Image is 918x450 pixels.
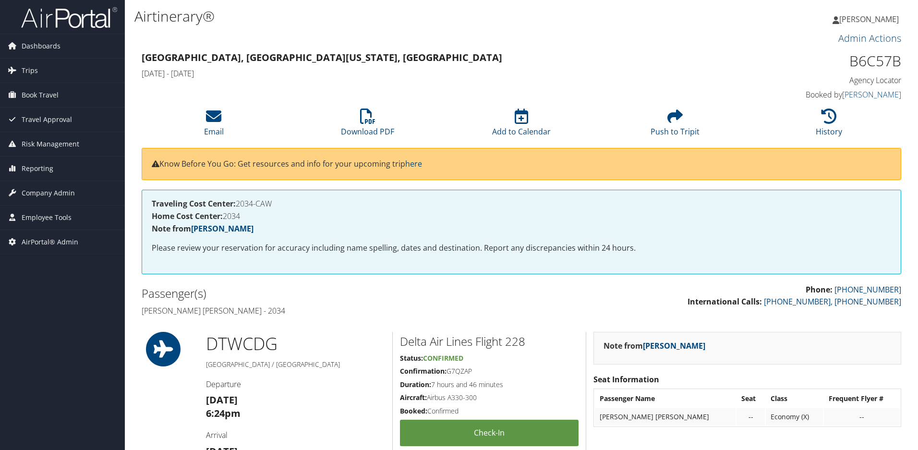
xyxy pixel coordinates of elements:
span: Trips [22,59,38,83]
a: Download PDF [341,114,394,137]
span: Reporting [22,157,53,181]
h5: Confirmed [400,406,579,416]
th: Passenger Name [595,390,736,407]
strong: Seat Information [593,374,659,385]
span: Risk Management [22,132,79,156]
span: AirPortal® Admin [22,230,78,254]
h5: 7 hours and 46 minutes [400,380,579,389]
a: [PHONE_NUMBER], [PHONE_NUMBER] [764,296,901,307]
h4: 2034-CAW [152,200,891,207]
a: History [816,114,842,137]
strong: Confirmation: [400,366,447,376]
h2: Delta Air Lines Flight 228 [400,333,579,350]
strong: Booked: [400,406,427,415]
a: [PHONE_NUMBER] [834,284,901,295]
a: [PERSON_NAME] [833,5,908,34]
a: [PERSON_NAME] [191,223,254,234]
img: airportal-logo.png [21,6,117,29]
h2: Passenger(s) [142,285,514,302]
strong: Note from [152,223,254,234]
strong: 6:24pm [206,407,241,420]
a: [PERSON_NAME] [842,89,901,100]
h4: Arrival [206,430,385,440]
h4: [PERSON_NAME] [PERSON_NAME] - 2034 [142,305,514,316]
strong: Note from [604,341,705,351]
h4: Departure [206,379,385,389]
div: -- [829,413,895,421]
strong: Status: [400,353,423,363]
p: Please review your reservation for accuracy including name spelling, dates and destination. Repor... [152,242,891,255]
th: Frequent Flyer # [824,390,900,407]
span: Dashboards [22,34,60,58]
div: -- [741,413,760,421]
h5: [GEOGRAPHIC_DATA] / [GEOGRAPHIC_DATA] [206,360,385,369]
strong: Phone: [806,284,833,295]
h1: Airtinerary® [134,6,651,26]
strong: Duration: [400,380,431,389]
span: Travel Approval [22,108,72,132]
a: here [405,158,422,169]
a: Admin Actions [838,32,901,45]
h4: 2034 [152,212,891,220]
a: Push to Tripit [651,114,700,137]
strong: International Calls: [688,296,762,307]
span: Book Travel [22,83,59,107]
th: Seat [737,390,765,407]
a: [PERSON_NAME] [643,341,705,351]
h1: B6C57B [722,51,901,71]
strong: Home Cost Center: [152,211,223,221]
h5: G7QZAP [400,366,579,376]
a: Check-in [400,420,579,446]
span: Company Admin [22,181,75,205]
a: Email [204,114,224,137]
h4: [DATE] - [DATE] [142,68,708,79]
a: Add to Calendar [492,114,551,137]
h4: Agency Locator [722,75,901,85]
h4: Booked by [722,89,901,100]
p: Know Before You Go: Get resources and info for your upcoming trip [152,158,891,170]
strong: [GEOGRAPHIC_DATA], [GEOGRAPHIC_DATA] [US_STATE], [GEOGRAPHIC_DATA] [142,51,502,64]
h1: DTW CDG [206,332,385,356]
span: Confirmed [423,353,463,363]
strong: Aircraft: [400,393,427,402]
td: Economy (X) [766,408,822,426]
span: [PERSON_NAME] [839,14,899,24]
h5: Airbus A330-300 [400,393,579,402]
td: [PERSON_NAME] [PERSON_NAME] [595,408,736,426]
strong: [DATE] [206,393,238,406]
th: Class [766,390,822,407]
strong: Traveling Cost Center: [152,198,236,209]
span: Employee Tools [22,206,72,230]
